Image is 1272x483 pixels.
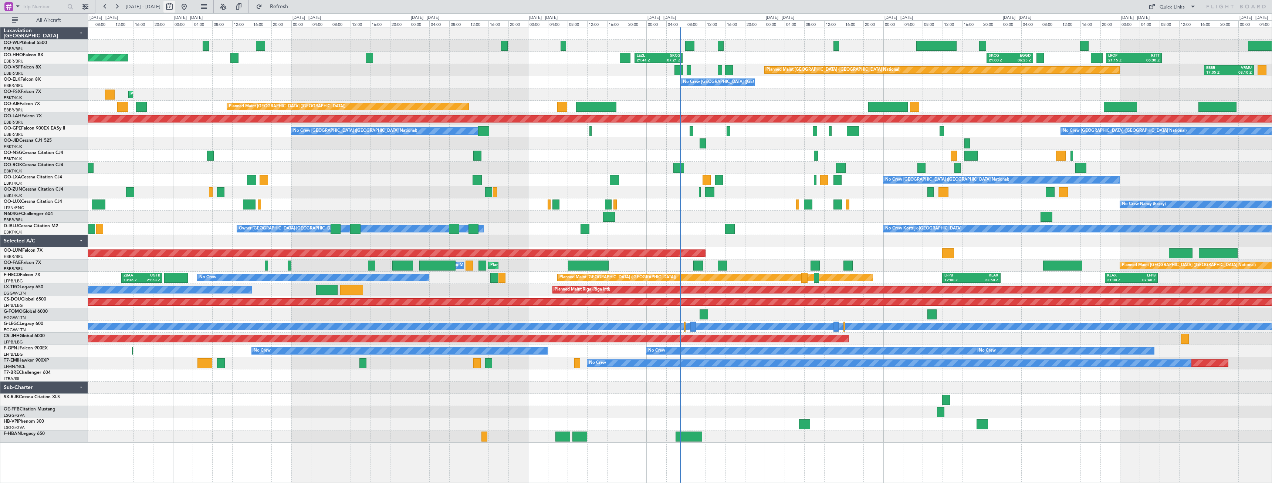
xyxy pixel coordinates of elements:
span: OO-WLP [4,41,22,45]
div: 08:00 [449,20,469,27]
a: OO-ELKFalcon 8X [4,77,41,82]
span: OO-GPE [4,126,21,131]
div: 00:00 [291,20,311,27]
a: EBKT/KJK [4,193,22,198]
a: OO-ROKCessna Citation CJ4 [4,163,63,167]
a: F-GPNJFalcon 900EX [4,346,48,350]
a: OO-GPEFalcon 900EX EASy II [4,126,65,131]
div: 16:00 [725,20,745,27]
div: 13:38 Z [124,278,142,283]
div: 16:00 [1199,20,1218,27]
a: EBBR/BRU [4,132,24,137]
div: [DATE] - [DATE] [292,15,321,21]
a: OO-FAEFalcon 7X [4,261,41,265]
span: F-GPNJ [4,346,20,350]
div: 16:00 [133,20,153,27]
div: No Crew [GEOGRAPHIC_DATA] ([GEOGRAPHIC_DATA] National) [683,77,807,88]
div: 00:00 [410,20,429,27]
div: 00:00 [528,20,548,27]
span: OO-ELK [4,77,20,82]
div: 16:00 [1080,20,1100,27]
div: 12:00 [232,20,252,27]
div: No Crew [979,345,996,356]
div: 20:00 [390,20,410,27]
div: No Crew Kortrijk-[GEOGRAPHIC_DATA] [885,223,961,234]
div: 08:30 Z [1134,58,1159,63]
a: EBBR/BRU [4,58,24,64]
a: G-LEGCLegacy 600 [4,322,43,326]
span: OO-FAE [4,261,21,265]
a: EBBR/BRU [4,254,24,259]
div: LEZL [637,53,659,58]
a: SX-RJBCessna Citation XLS [4,395,60,399]
div: 16:00 [370,20,390,27]
div: No Crew [GEOGRAPHIC_DATA] ([GEOGRAPHIC_DATA] National) [293,125,417,137]
span: N604GF [4,212,21,216]
div: 00:00 [1002,20,1021,27]
div: [DATE] - [DATE] [884,15,913,21]
a: LX-TROLegacy 650 [4,285,43,289]
span: G-LEGC [4,322,20,326]
a: EBBR/BRU [4,83,24,88]
div: 12:00 [706,20,725,27]
div: 00:00 [883,20,903,27]
span: T7-BRE [4,370,19,375]
div: Planned Maint [GEOGRAPHIC_DATA] ([GEOGRAPHIC_DATA] National) [1122,260,1256,271]
div: 08:00 [923,20,942,27]
div: SKCG [659,53,680,58]
span: OO-ROK [4,163,22,167]
a: G-FOMOGlobal 6000 [4,309,48,314]
span: OO-NSG [4,151,22,155]
a: LSGG/GVA [4,413,25,418]
a: T7-EMIHawker 900XP [4,358,49,363]
div: SKCG [989,53,1010,58]
a: LTBA/ISL [4,376,20,382]
span: HB-VPI [4,419,18,424]
div: 12:00 [1179,20,1199,27]
span: Refresh [264,4,295,9]
a: OO-LUXCessna Citation CJ4 [4,199,62,204]
a: OO-WLPGlobal 5500 [4,41,47,45]
button: Refresh [253,1,297,13]
a: F-HBANLegacy 650 [4,432,45,436]
a: EBBR/BRU [4,120,24,125]
div: 07:21 Z [659,58,680,63]
a: LFPB/LBG [4,352,23,357]
a: EBKT/KJK [4,181,22,186]
div: No Crew [GEOGRAPHIC_DATA] ([GEOGRAPHIC_DATA] National) [885,174,1009,185]
a: EBKT/KJK [4,95,22,101]
a: OO-LAHFalcon 7X [4,114,42,118]
div: EBBR [1206,66,1229,71]
div: 07:40 Z [1131,278,1155,283]
div: KLAX [1107,273,1131,278]
a: HB-VPIPhenom 300 [4,419,44,424]
div: Planned Maint Kortrijk-[GEOGRAPHIC_DATA] [131,89,217,100]
div: 08:00 [212,20,232,27]
div: 00:00 [1120,20,1140,27]
a: EGGW/LTN [4,291,26,296]
div: 16:00 [607,20,627,27]
div: [DATE] - [DATE] [411,15,439,21]
div: 16:00 [844,20,863,27]
span: OO-LUX [4,199,21,204]
span: OO-VSF [4,65,21,70]
a: CS-DOUGlobal 6500 [4,297,46,302]
div: 16:00 [962,20,982,27]
div: 08:00 [804,20,824,27]
div: [DATE] - [DATE] [766,15,794,21]
a: OO-FSXFalcon 7X [4,90,41,94]
div: LFPB [944,273,971,278]
span: LX-TRO [4,285,20,289]
div: 08:00 [94,20,114,27]
input: Trip Number [23,1,65,12]
a: OO-JIDCessna CJ1 525 [4,138,52,143]
div: 08:00 [686,20,706,27]
div: No Crew [254,345,271,356]
div: No Crew [648,345,665,356]
a: OE-FFBCitation Mustang [4,407,55,412]
div: 21:00 Z [1107,278,1131,283]
a: LFPB/LBG [4,303,23,308]
div: Owner [GEOGRAPHIC_DATA]-[GEOGRAPHIC_DATA] [239,223,339,234]
div: 08:00 [1041,20,1060,27]
a: D-IBLUCessna Citation M2 [4,224,58,228]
